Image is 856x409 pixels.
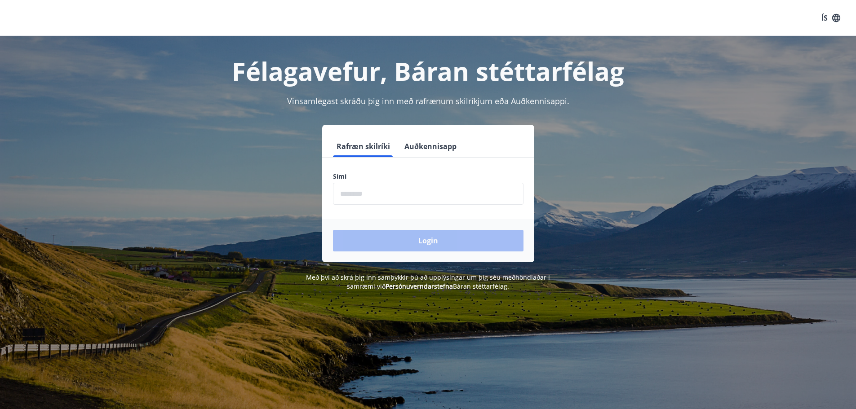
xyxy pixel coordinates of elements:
h1: Félagavefur, Báran stéttarfélag [115,54,741,88]
button: Rafræn skilríki [333,136,394,157]
span: Vinsamlegast skráðu þig inn með rafrænum skilríkjum eða Auðkennisappi. [287,96,569,106]
button: ÍS [816,10,845,26]
a: Persónuverndarstefna [386,282,453,290]
span: Með því að skrá þig inn samþykkir þú að upplýsingar um þig séu meðhöndlaðar í samræmi við Báran s... [306,273,550,290]
label: Sími [333,172,523,181]
button: Auðkennisapp [401,136,460,157]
